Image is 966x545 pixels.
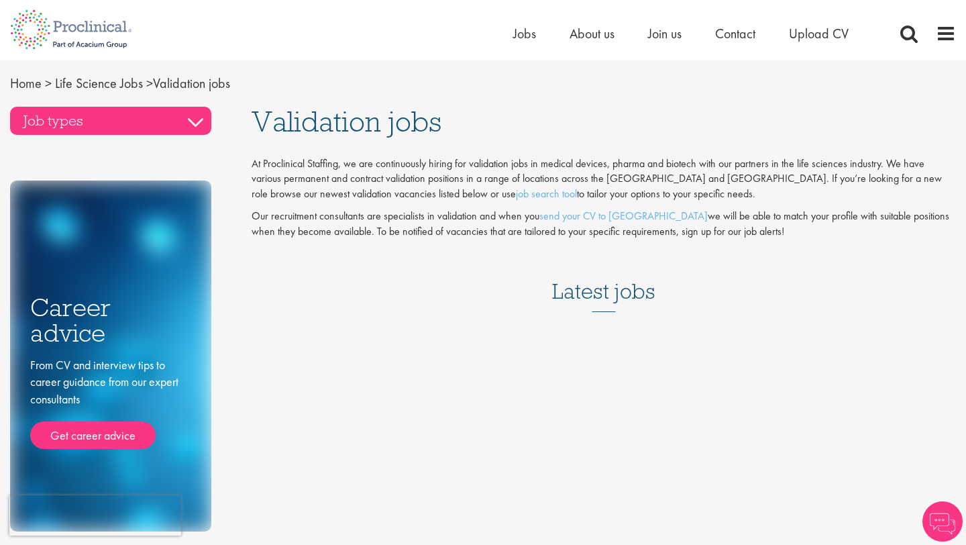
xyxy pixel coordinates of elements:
a: send your CV to [GEOGRAPHIC_DATA] [539,209,708,223]
a: breadcrumb link to Life Science Jobs [55,75,143,92]
h3: Latest jobs [552,246,655,312]
h3: Career advice [30,295,191,346]
img: Chatbot [922,501,963,542]
p: Our recruitment consultants are specialists in validation and when you we will be able to match y... [252,209,956,240]
a: Upload CV [789,25,849,42]
a: About us [570,25,614,42]
span: Validation jobs [252,103,441,140]
a: Jobs [513,25,536,42]
span: > [45,75,52,92]
a: job search tool [516,187,577,201]
p: At Proclinical Staffing, we are continuously hiring for validation jobs in medical devices, pharm... [252,156,956,203]
h3: Job types [10,107,211,135]
a: Join us [648,25,682,42]
a: Get career advice [30,422,156,450]
a: Contact [715,25,755,42]
a: breadcrumb link to Home [10,75,42,92]
span: > [146,75,153,92]
span: Validation jobs [10,75,230,92]
div: From CV and interview tips to career guidance from our expert consultants [30,356,191,450]
iframe: reCAPTCHA [9,495,181,536]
